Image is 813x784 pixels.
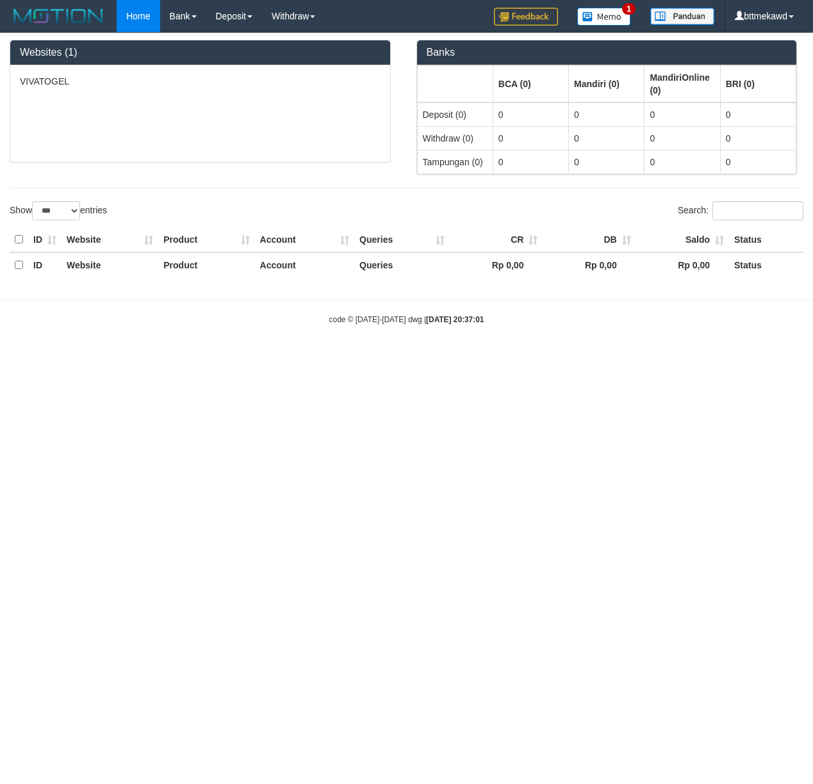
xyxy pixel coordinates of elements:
td: 0 [720,150,796,174]
small: code © [DATE]-[DATE] dwg | [329,315,484,324]
th: Group: activate to sort column ascending [645,65,720,102]
th: Queries [354,227,450,252]
td: 0 [569,150,645,174]
th: Website [62,252,158,277]
td: 0 [569,102,645,127]
td: 0 [720,126,796,150]
td: 0 [720,102,796,127]
p: VIVATOGEL [20,75,381,88]
img: Feedback.jpg [494,8,558,26]
img: panduan.png [650,8,714,25]
th: Saldo [636,227,729,252]
img: MOTION_logo.png [10,6,107,26]
th: CR [450,227,543,252]
span: 1 [622,3,636,15]
h3: Banks [427,47,787,58]
th: Group: activate to sort column ascending [720,65,796,102]
th: Group: activate to sort column ascending [493,65,568,102]
label: Show entries [10,201,107,220]
th: Account [255,252,354,277]
th: Group: activate to sort column ascending [417,65,493,102]
th: Status [729,252,803,277]
th: Account [255,227,354,252]
strong: [DATE] 20:37:01 [426,315,484,324]
td: 0 [645,150,720,174]
select: Showentries [32,201,80,220]
th: Product [158,252,254,277]
th: Rp 0,00 [543,252,636,277]
th: Website [62,227,158,252]
th: DB [543,227,636,252]
th: Queries [354,252,450,277]
th: Rp 0,00 [450,252,543,277]
td: Deposit (0) [417,102,493,127]
h3: Websites (1) [20,47,381,58]
th: Group: activate to sort column ascending [569,65,645,102]
th: Rp 0,00 [636,252,729,277]
td: 0 [645,126,720,150]
td: 0 [493,102,568,127]
th: Product [158,227,254,252]
td: 0 [493,150,568,174]
th: ID [28,252,62,277]
td: 0 [645,102,720,127]
img: Button%20Memo.svg [577,8,631,26]
td: 0 [569,126,645,150]
label: Search: [678,201,803,220]
td: Withdraw (0) [417,126,493,150]
th: ID [28,227,62,252]
td: 0 [493,126,568,150]
th: Status [729,227,803,252]
input: Search: [712,201,803,220]
td: Tampungan (0) [417,150,493,174]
